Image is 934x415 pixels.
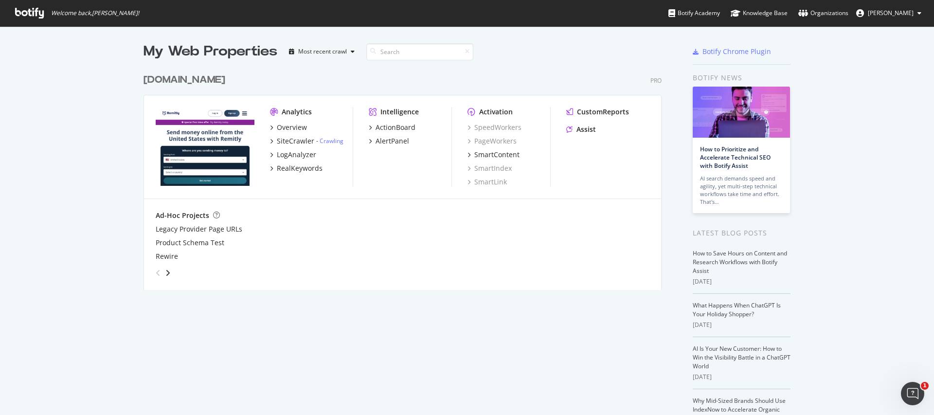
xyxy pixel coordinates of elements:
[144,42,277,61] div: My Web Properties
[270,163,323,173] a: RealKeywords
[270,150,316,160] a: LogAnalyzer
[144,73,225,87] div: [DOMAIN_NAME]
[693,344,790,370] a: AI Is Your New Customer: How to Win the Visibility Battle in a ChatGPT World
[282,107,312,117] div: Analytics
[577,107,629,117] div: CustomReports
[693,72,790,83] div: Botify news
[798,8,848,18] div: Organizations
[270,136,343,146] a: SiteCrawler- Crawling
[144,61,669,290] div: grid
[693,277,790,286] div: [DATE]
[467,150,520,160] a: SmartContent
[277,136,314,146] div: SiteCrawler
[156,224,242,234] a: Legacy Provider Page URLs
[693,301,781,318] a: What Happens When ChatGPT Is Your Holiday Shopper?
[700,175,783,206] div: AI search demands speed and agility, yet multi-step technical workflows take time and effort. Tha...
[380,107,419,117] div: Intelligence
[277,150,316,160] div: LogAnalyzer
[277,163,323,173] div: RealKeywords
[376,136,409,146] div: AlertPanel
[320,137,343,145] a: Crawling
[156,252,178,261] a: Rewire
[164,268,171,278] div: angle-right
[156,211,209,220] div: Ad-Hoc Projects
[369,123,415,132] a: ActionBoard
[270,123,307,132] a: Overview
[479,107,513,117] div: Activation
[921,382,929,390] span: 1
[285,44,359,59] button: Most recent crawl
[51,9,139,17] span: Welcome back, [PERSON_NAME] !
[156,107,254,186] img: remitly.com
[848,5,929,21] button: [PERSON_NAME]
[366,43,473,60] input: Search
[731,8,788,18] div: Knowledge Base
[277,123,307,132] div: Overview
[369,136,409,146] a: AlertPanel
[668,8,720,18] div: Botify Academy
[901,382,924,405] iframe: Intercom live chat
[693,321,790,329] div: [DATE]
[144,73,229,87] a: [DOMAIN_NAME]
[152,265,164,281] div: angle-left
[467,123,521,132] a: SpeedWorkers
[693,249,787,275] a: How to Save Hours on Content and Research Workflows with Botify Assist
[576,125,596,134] div: Assist
[376,123,415,132] div: ActionBoard
[566,125,596,134] a: Assist
[156,238,224,248] a: Product Schema Test
[467,136,517,146] a: PageWorkers
[868,9,914,17] span: George Driscoll
[700,145,771,170] a: How to Prioritize and Accelerate Technical SEO with Botify Assist
[693,87,790,138] img: How to Prioritize and Accelerate Technical SEO with Botify Assist
[566,107,629,117] a: CustomReports
[467,163,512,173] a: SmartIndex
[702,47,771,56] div: Botify Chrome Plugin
[474,150,520,160] div: SmartContent
[650,76,662,85] div: Pro
[467,177,507,187] a: SmartLink
[298,49,347,54] div: Most recent crawl
[693,47,771,56] a: Botify Chrome Plugin
[693,228,790,238] div: Latest Blog Posts
[316,137,343,145] div: -
[693,373,790,381] div: [DATE]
